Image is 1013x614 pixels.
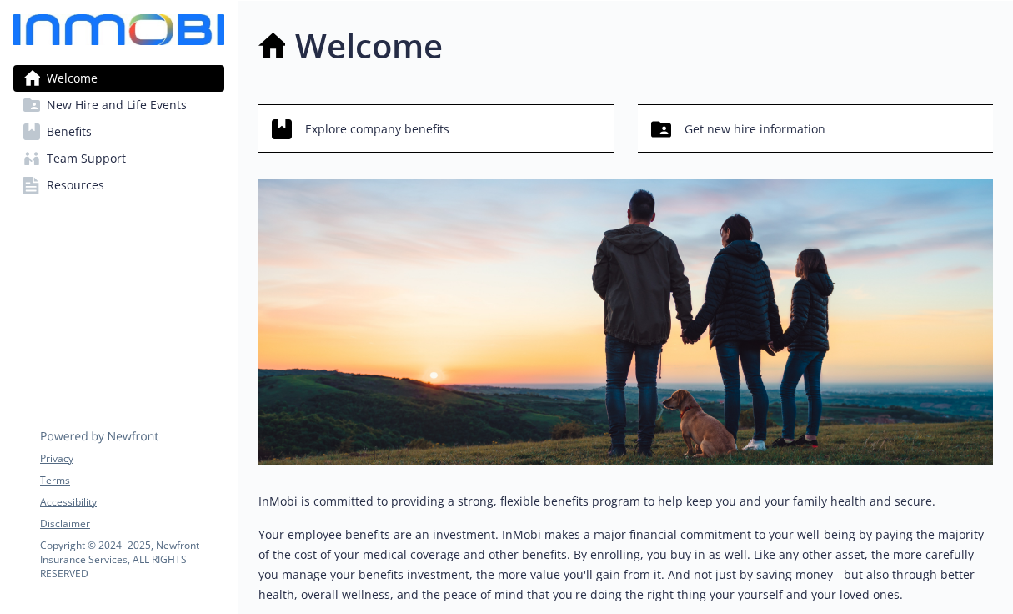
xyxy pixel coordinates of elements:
a: Welcome [13,65,224,92]
button: Get new hire information [638,104,994,153]
a: Team Support [13,145,224,172]
p: Your employee benefits are an investment. InMobi makes a major financial commitment to your well-... [258,525,993,605]
h1: Welcome [295,21,443,71]
span: Get new hire information [685,113,825,145]
span: Welcome [47,65,98,92]
a: Benefits [13,118,224,145]
img: overview page banner [258,179,993,465]
p: Copyright © 2024 - 2025 , Newfront Insurance Services, ALL RIGHTS RESERVED [40,538,223,581]
span: Explore company benefits [305,113,449,145]
span: Team Support [47,145,126,172]
span: Benefits [47,118,92,145]
a: Accessibility [40,495,223,510]
a: Resources [13,172,224,199]
p: InMobi is committed to providing a strong, flexible benefits program to help keep you and your fa... [258,491,993,511]
span: Resources [47,172,104,199]
button: Explore company benefits [258,104,614,153]
span: New Hire and Life Events [47,92,187,118]
a: New Hire and Life Events [13,92,224,118]
a: Terms [40,473,223,488]
a: Disclaimer [40,516,223,531]
a: Privacy [40,451,223,466]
